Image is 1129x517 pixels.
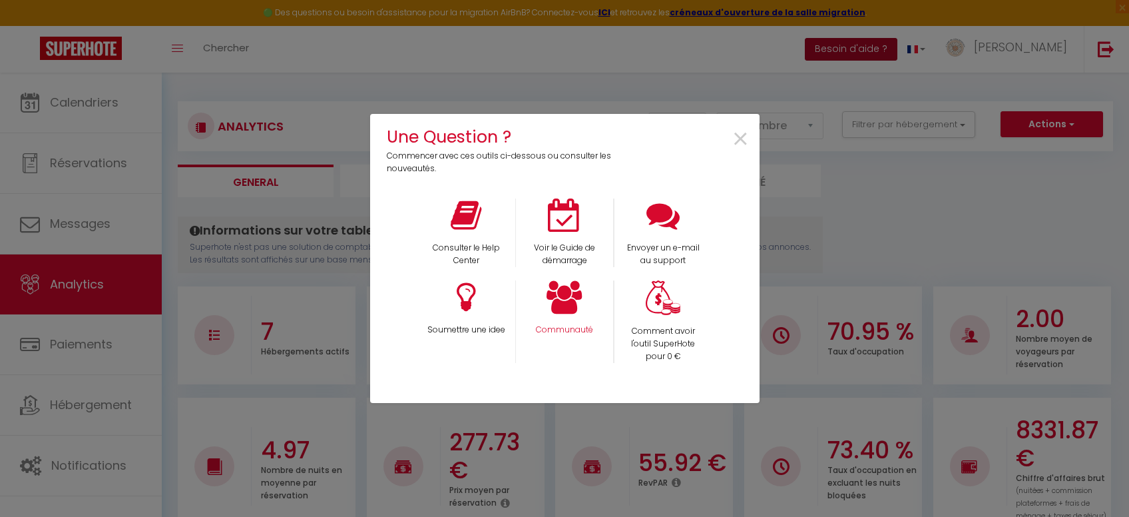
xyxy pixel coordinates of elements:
p: Envoyer un e-mail au support [623,242,704,267]
button: Ouvrir le widget de chat LiveChat [11,5,51,45]
p: Consulter le Help Center [425,242,507,267]
p: Comment avoir l'outil SuperHote pour 0 € [623,325,704,363]
p: Voir le Guide de démarrage [525,242,604,267]
p: Communauté [525,324,604,336]
p: Soumettre une idee [425,324,507,336]
h4: Une Question ? [387,124,620,150]
img: Money bag [646,280,680,316]
button: Close [732,125,750,155]
p: Commencer avec ces outils ci-dessous ou consulter les nouveautés. [387,150,620,175]
span: × [732,119,750,161]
